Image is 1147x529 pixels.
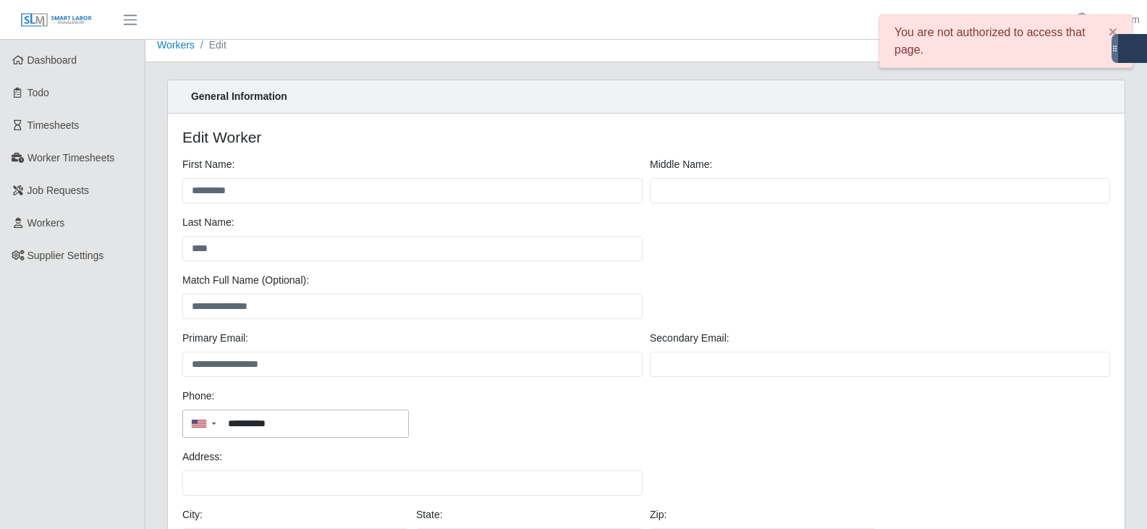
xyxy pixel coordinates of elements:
[20,12,93,28] img: SLM Logo
[650,331,729,346] label: Secondary Email:
[182,331,248,346] label: Primary Email:
[191,90,287,102] strong: General Information
[27,119,80,131] span: Timesheets
[182,449,222,465] label: Address:
[182,215,234,230] label: Last Name:
[1100,12,1140,27] a: X3 Team
[27,54,77,66] span: Dashboard
[182,273,309,288] label: Match Full Name (Optional):
[879,14,1133,68] div: You are not authorized to access that page.
[27,185,90,196] span: Job Requests
[183,410,223,437] div: Country Code Selector
[182,157,234,172] label: First Name:
[650,507,666,522] label: Zip:
[1109,23,1117,40] span: ×
[210,420,218,426] span: ▼
[195,38,227,53] li: Edit
[650,157,712,172] label: Middle Name:
[182,507,203,522] label: City:
[182,389,214,404] label: Phone:
[416,507,443,522] label: State:
[157,39,195,51] a: Workers
[27,152,114,164] span: Worker Timesheets
[27,217,65,229] span: Workers
[27,250,104,261] span: Supplier Settings
[27,87,49,98] span: Todo
[182,128,556,146] h4: Edit Worker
